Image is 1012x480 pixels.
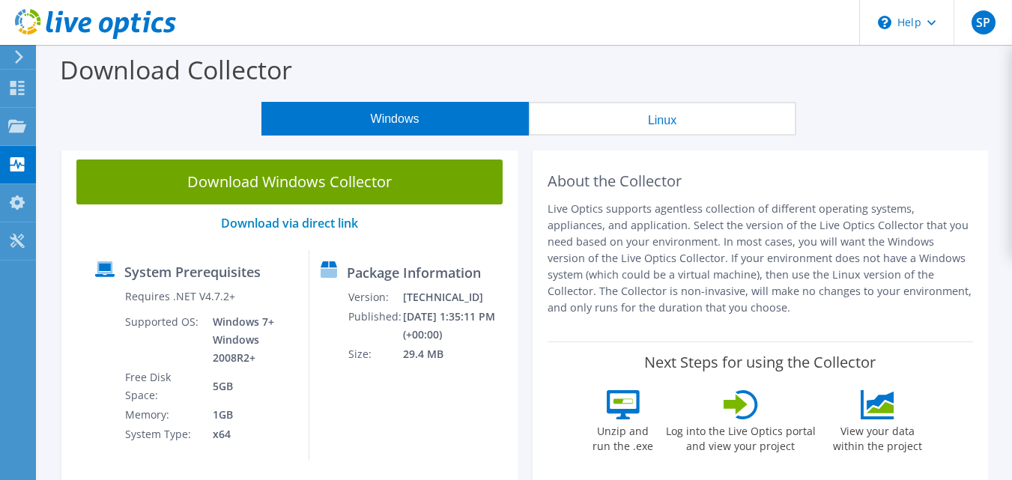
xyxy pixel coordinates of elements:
[348,307,402,344] td: Published:
[202,425,297,444] td: x64
[665,419,816,454] label: Log into the Live Optics portal and view your project
[402,344,511,364] td: 29.4 MB
[348,288,402,307] td: Version:
[972,10,996,34] span: SP
[589,419,658,454] label: Unzip and run the .exe
[548,201,974,316] p: Live Optics supports agentless collection of different operating systems, appliances, and applica...
[824,419,932,454] label: View your data within the project
[124,312,202,368] td: Supported OS:
[125,289,235,304] label: Requires .NET V4.7.2+
[76,160,503,204] a: Download Windows Collector
[548,172,974,190] h2: About the Collector
[402,307,511,344] td: [DATE] 1:35:11 PM (+00:00)
[202,405,297,425] td: 1GB
[347,265,481,280] label: Package Information
[221,215,358,231] a: Download via direct link
[529,102,796,136] button: Linux
[202,368,297,405] td: 5GB
[124,264,261,279] label: System Prerequisites
[348,344,402,364] td: Size:
[124,425,202,444] td: System Type:
[402,288,511,307] td: [TECHNICAL_ID]
[202,312,297,368] td: Windows 7+ Windows 2008R2+
[124,368,202,405] td: Free Disk Space:
[644,353,876,371] label: Next Steps for using the Collector
[878,16,891,29] svg: \n
[124,405,202,425] td: Memory:
[60,52,292,87] label: Download Collector
[261,102,529,136] button: Windows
